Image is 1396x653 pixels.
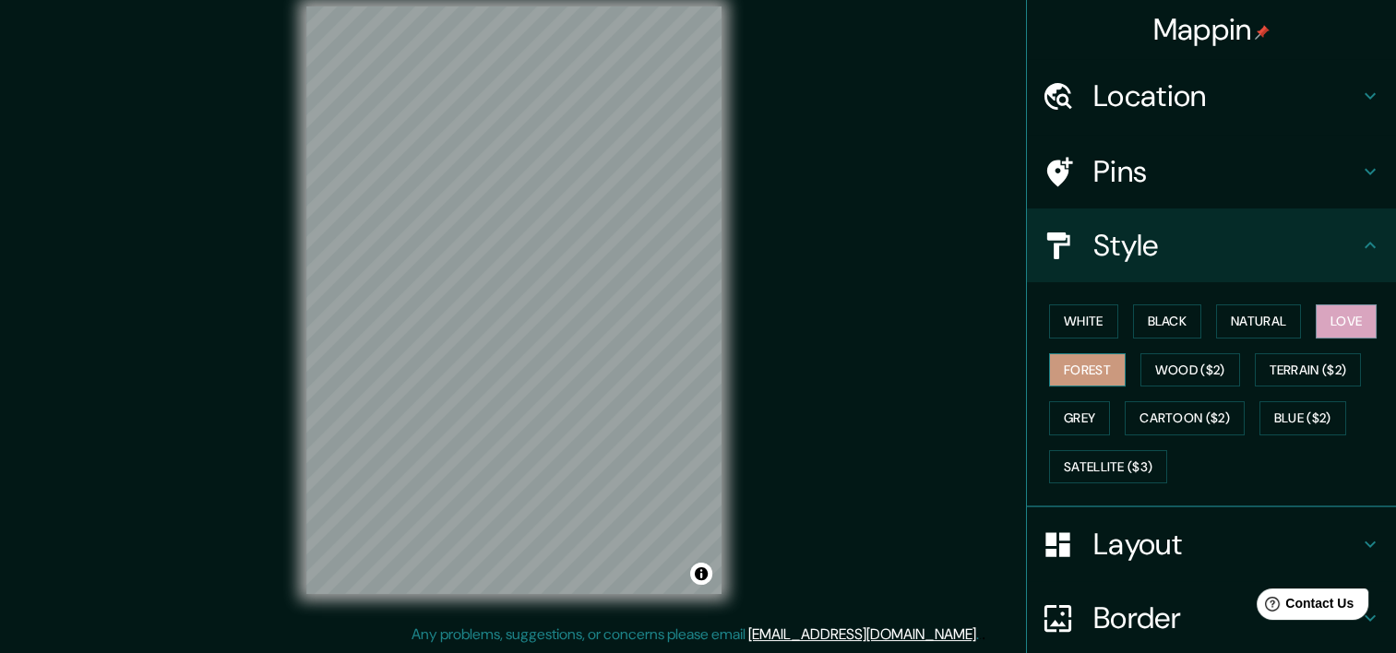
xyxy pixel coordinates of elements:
[1216,304,1301,338] button: Natural
[1316,304,1377,338] button: Love
[1093,153,1359,190] h4: Pins
[1027,507,1396,581] div: Layout
[748,624,976,644] a: [EMAIL_ADDRESS][DOMAIN_NAME]
[1049,450,1167,484] button: Satellite ($3)
[982,623,985,646] div: .
[306,6,722,594] canvas: Map
[1049,304,1118,338] button: White
[1027,135,1396,208] div: Pins
[1232,581,1376,633] iframe: Help widget launcher
[1133,304,1202,338] button: Black
[1255,25,1270,40] img: pin-icon.png
[979,623,982,646] div: .
[1049,353,1126,387] button: Forest
[690,563,712,585] button: Toggle attribution
[412,623,979,646] p: Any problems, suggestions, or concerns please email .
[1027,59,1396,133] div: Location
[1259,401,1346,435] button: Blue ($2)
[1093,600,1359,636] h4: Border
[1125,401,1245,435] button: Cartoon ($2)
[1140,353,1240,387] button: Wood ($2)
[1255,353,1362,387] button: Terrain ($2)
[1049,401,1110,435] button: Grey
[1153,11,1271,48] h4: Mappin
[1027,208,1396,282] div: Style
[1093,77,1359,114] h4: Location
[1093,526,1359,563] h4: Layout
[1093,227,1359,264] h4: Style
